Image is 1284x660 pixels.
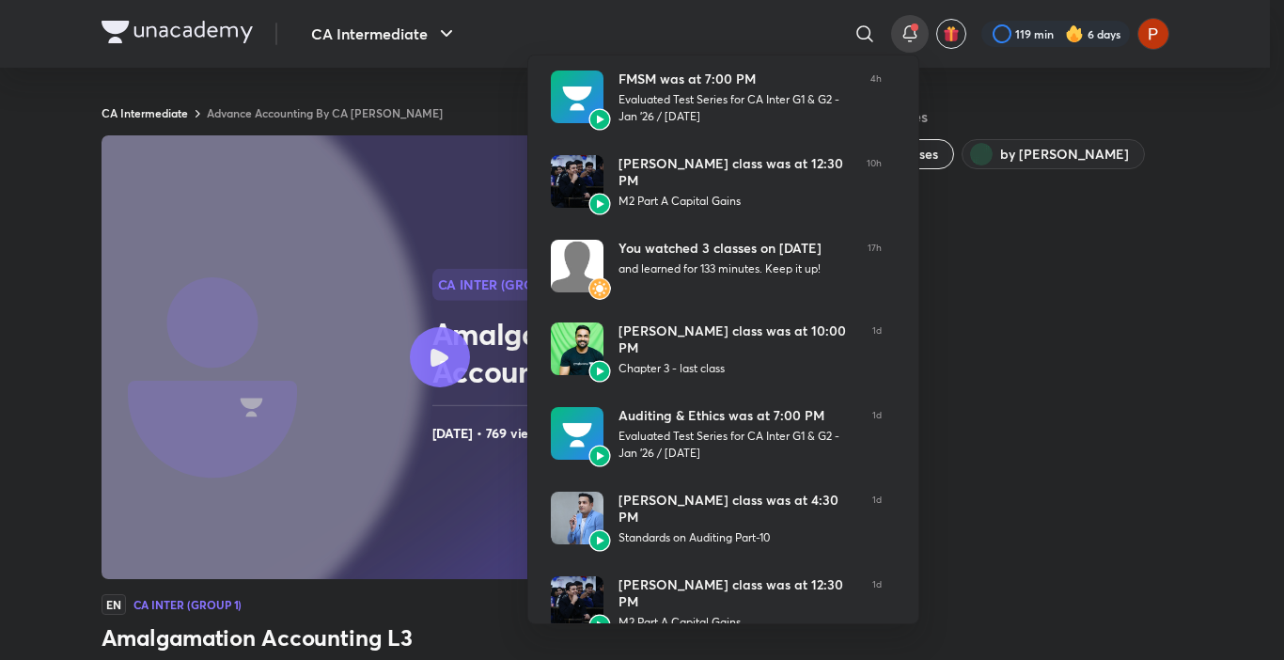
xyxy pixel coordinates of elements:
div: [PERSON_NAME] class was at 4:30 PM [619,492,857,526]
div: Evaluated Test Series for CA Inter G1 & G2 - Jan '26 / [DATE] [619,91,855,125]
span: 1d [872,576,882,631]
img: Avatar [588,529,611,552]
div: Evaluated Test Series for CA Inter G1 & G2 - Jan '26 / [DATE] [619,428,857,462]
a: AvatarAvatar[PERSON_NAME] class was at 10:00 PMChapter 3 - last class1d [528,307,904,392]
div: Chapter 3 - last class [619,360,857,377]
img: Avatar [551,322,603,375]
img: Avatar [588,360,611,383]
div: [PERSON_NAME] class was at 12:30 PM [619,576,857,610]
img: Avatar [588,193,611,215]
a: AvatarAvatar[PERSON_NAME] class was at 12:30 PMM2 Part A Capital Gains10h [528,140,904,225]
div: [PERSON_NAME] class was at 10:00 PM [619,322,857,356]
a: AvatarAvatarFMSM was at 7:00 PMEvaluated Test Series for CA Inter G1 & G2 - Jan '26 / [DATE]4h [528,55,904,140]
img: Avatar [588,614,611,636]
div: Standards on Auditing Part-10 [619,529,857,546]
img: Avatar [551,71,603,123]
div: M2 Part A Capital Gains [619,193,852,210]
div: M2 Part A Capital Gains [619,614,857,631]
img: Avatar [588,277,611,300]
span: 10h [867,155,882,210]
span: 1d [872,492,882,546]
a: AvatarAvatar[PERSON_NAME] class was at 12:30 PMM2 Part A Capital Gains1d [528,561,904,646]
div: Auditing & Ethics was at 7:00 PM [619,407,857,424]
img: Avatar [551,240,603,292]
a: AvatarAvatarYou watched 3 classes on [DATE]and learned for 133 minutes. Keep it up!17h [528,225,904,307]
a: AvatarAvatar[PERSON_NAME] class was at 4:30 PMStandards on Auditing Part-101d [528,477,904,561]
div: You watched 3 classes on [DATE] [619,240,853,257]
span: 4h [870,71,882,125]
div: FMSM was at 7:00 PM [619,71,855,87]
a: AvatarAvatarAuditing & Ethics was at 7:00 PMEvaluated Test Series for CA Inter G1 & G2 - Jan '26 ... [528,392,904,477]
span: 1d [872,322,882,377]
img: Avatar [551,492,603,544]
img: Avatar [551,576,603,629]
div: and learned for 133 minutes. Keep it up! [619,260,853,277]
span: 17h [868,240,882,292]
img: Avatar [588,108,611,131]
img: Avatar [588,445,611,467]
img: Avatar [551,407,603,460]
div: [PERSON_NAME] class was at 12:30 PM [619,155,852,189]
span: 1d [872,407,882,462]
img: Avatar [551,155,603,208]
